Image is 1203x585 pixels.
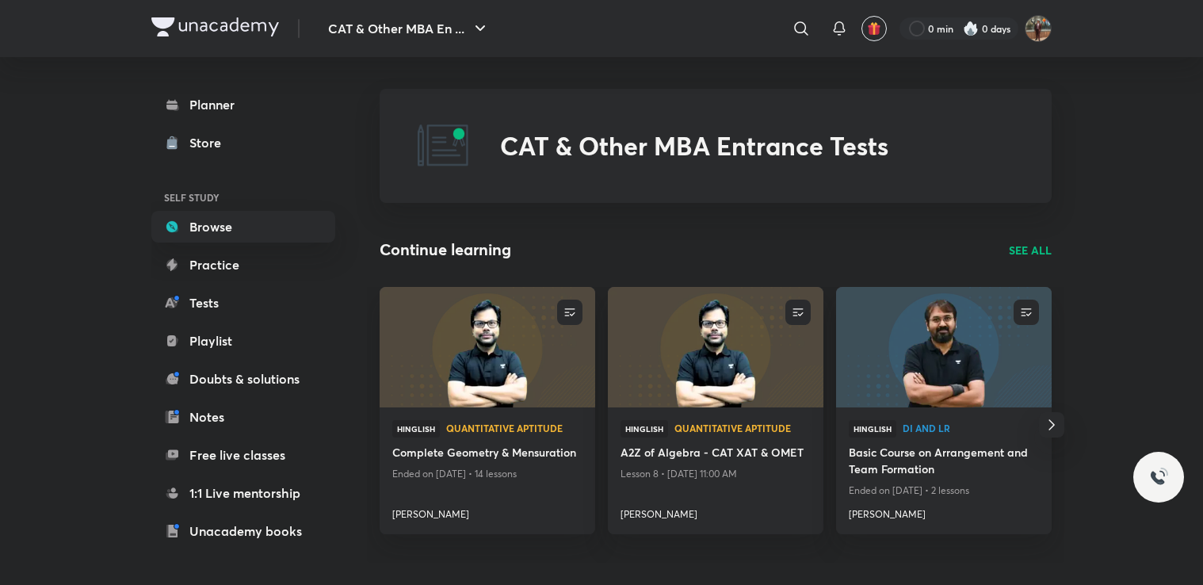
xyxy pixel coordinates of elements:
[151,515,335,547] a: Unacademy books
[392,420,440,438] span: Hinglish
[446,423,582,434] a: Quantitative Aptitude
[674,423,811,434] a: Quantitative Aptitude
[621,420,668,438] span: Hinglish
[621,464,811,484] p: Lesson 8 • [DATE] 11:00 AM
[151,127,335,159] a: Store
[151,89,335,120] a: Planner
[377,285,597,408] img: new-thumbnail
[674,423,811,433] span: Quantitative Aptitude
[380,287,595,407] a: new-thumbnail
[621,501,811,522] a: [PERSON_NAME]
[849,501,1039,522] a: [PERSON_NAME]
[151,477,335,509] a: 1:1 Live mentorship
[867,21,881,36] img: avatar
[151,17,279,40] a: Company Logo
[903,423,1039,433] span: DI and LR
[500,131,888,161] h2: CAT & Other MBA Entrance Tests
[903,423,1039,434] a: DI and LR
[392,501,582,522] a: [PERSON_NAME]
[849,420,896,438] span: Hinglish
[418,120,468,171] img: CAT & Other MBA Entrance Tests
[380,238,511,262] h2: Continue learning
[151,249,335,281] a: Practice
[849,444,1039,480] a: Basic Course on Arrangement and Team Formation
[319,13,499,44] button: CAT & Other MBA En ...
[861,16,887,41] button: avatar
[151,287,335,319] a: Tests
[151,363,335,395] a: Doubts & solutions
[189,133,231,152] div: Store
[605,285,825,408] img: new-thumbnail
[392,444,582,464] a: Complete Geometry & Mensuration
[1025,15,1052,42] img: Harshit Verma
[1149,468,1168,487] img: ttu
[392,464,582,484] p: Ended on [DATE] • 14 lessons
[834,285,1053,408] img: new-thumbnail
[151,325,335,357] a: Playlist
[836,287,1052,407] a: new-thumbnail
[608,287,823,407] a: new-thumbnail
[151,439,335,471] a: Free live classes
[1009,242,1052,258] a: SEE ALL
[963,21,979,36] img: streak
[151,211,335,243] a: Browse
[151,184,335,211] h6: SELF STUDY
[151,17,279,36] img: Company Logo
[621,444,811,464] a: A2Z of Algebra - CAT XAT & OMET
[446,423,582,433] span: Quantitative Aptitude
[849,480,1039,501] p: Ended on [DATE] • 2 lessons
[151,401,335,433] a: Notes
